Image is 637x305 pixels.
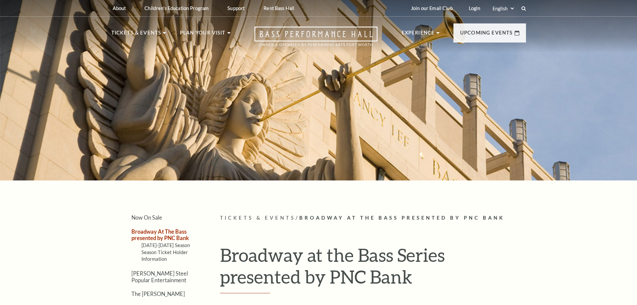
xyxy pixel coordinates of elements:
a: Season Ticket Holder Information [141,249,188,262]
span: Broadway At The Bass presented by PNC Bank [299,215,505,221]
p: Tickets & Events [111,29,162,41]
span: Tickets & Events [220,215,296,221]
a: [DATE]-[DATE] Season [141,242,190,248]
p: About [113,5,126,11]
a: The [PERSON_NAME] [131,291,185,297]
a: Broadway At The Bass presented by PNC Bank [131,228,189,241]
a: [PERSON_NAME] Steel Popular Entertainment [131,270,188,283]
p: Plan Your Visit [180,29,226,41]
p: Upcoming Events [460,29,513,41]
a: Now On Sale [131,214,162,221]
select: Select: [491,5,515,12]
p: / [220,214,526,222]
p: Support [227,5,245,11]
p: Experience [402,29,435,41]
p: Children's Education Program [144,5,209,11]
h1: Broadway at the Bass Series presented by PNC Bank [220,244,526,293]
p: Rent Bass Hall [263,5,294,11]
